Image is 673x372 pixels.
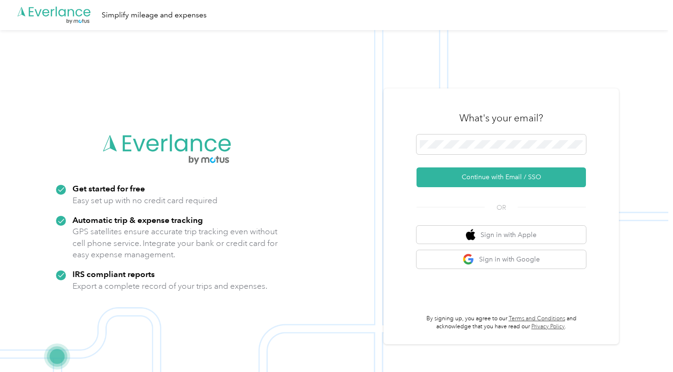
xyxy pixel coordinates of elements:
p: By signing up, you agree to our and acknowledge that you have read our . [417,315,586,331]
strong: Automatic trip & expense tracking [72,215,203,225]
p: Easy set up with no credit card required [72,195,217,206]
button: google logoSign in with Google [417,250,586,269]
img: google logo [463,253,474,265]
p: Export a complete record of your trips and expenses. [72,280,267,292]
img: apple logo [466,229,475,241]
button: apple logoSign in with Apple [417,226,586,244]
button: Continue with Email / SSO [417,167,586,187]
a: Terms and Conditions [509,315,565,322]
strong: IRS compliant reports [72,269,155,279]
strong: Get started for free [72,183,145,193]
h3: What's your email? [459,111,543,125]
div: Simplify mileage and expenses [102,9,207,21]
p: GPS satellites ensure accurate trip tracking even without cell phone service. Integrate your bank... [72,226,278,261]
a: Privacy Policy [531,323,565,330]
span: OR [485,203,518,213]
